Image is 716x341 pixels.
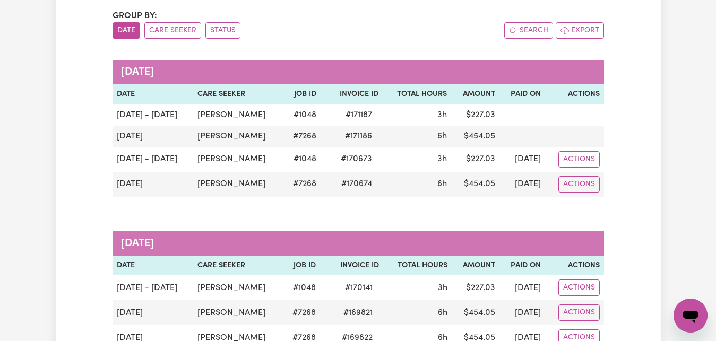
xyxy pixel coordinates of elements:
[499,256,545,276] th: Paid On
[193,256,283,276] th: Care Seeker
[113,12,157,20] span: Group by:
[558,151,600,168] button: Actions
[320,256,383,276] th: Invoice ID
[113,256,194,276] th: Date
[113,84,194,104] th: Date
[452,300,499,325] td: $ 454.05
[113,126,194,147] td: [DATE]
[144,22,201,39] button: sort invoices by care seeker
[334,153,378,165] span: # 170673
[283,275,320,300] td: # 1048
[283,256,320,276] th: Job ID
[205,22,240,39] button: sort invoices by paid status
[437,132,447,141] span: 6 hours
[451,84,499,104] th: Amount
[499,275,545,300] td: [DATE]
[499,84,545,104] th: Paid On
[193,172,283,197] td: [PERSON_NAME]
[335,178,378,190] span: # 170674
[451,147,499,172] td: $ 227.03
[438,284,447,292] span: 3 hours
[339,109,378,121] span: # 171187
[558,176,600,193] button: Actions
[321,84,382,104] th: Invoice ID
[451,172,499,197] td: $ 454.05
[113,147,194,172] td: [DATE] - [DATE]
[499,300,545,325] td: [DATE]
[499,147,545,172] td: [DATE]
[193,275,283,300] td: [PERSON_NAME]
[113,22,140,39] button: sort invoices by date
[283,126,321,147] td: # 7268
[452,256,499,276] th: Amount
[499,172,545,197] td: [DATE]
[451,126,499,147] td: $ 454.05
[283,84,321,104] th: Job ID
[283,300,320,325] td: # 7268
[437,180,447,188] span: 6 hours
[337,307,379,319] span: # 169821
[113,60,604,84] caption: [DATE]
[113,300,194,325] td: [DATE]
[283,104,321,126] td: # 1048
[383,84,451,104] th: Total Hours
[451,104,499,126] td: $ 227.03
[339,130,378,143] span: # 171186
[193,147,283,172] td: [PERSON_NAME]
[545,256,603,276] th: Actions
[674,299,708,333] iframe: Button to launch messaging window
[113,104,194,126] td: [DATE] - [DATE]
[193,126,283,147] td: [PERSON_NAME]
[504,22,553,39] button: Search
[558,279,600,296] button: Actions
[283,147,321,172] td: # 1048
[558,304,600,321] button: Actions
[283,172,321,197] td: # 7268
[193,84,283,104] th: Care Seeker
[556,22,604,39] button: Export
[113,172,194,197] td: [DATE]
[383,256,452,276] th: Total Hours
[193,300,283,325] td: [PERSON_NAME]
[452,275,499,300] td: $ 227.03
[437,111,447,119] span: 3 hours
[113,275,194,300] td: [DATE] - [DATE]
[438,309,447,317] span: 6 hours
[339,282,379,294] span: # 170141
[113,231,604,256] caption: [DATE]
[545,84,604,104] th: Actions
[193,104,283,126] td: [PERSON_NAME]
[437,155,447,163] span: 3 hours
